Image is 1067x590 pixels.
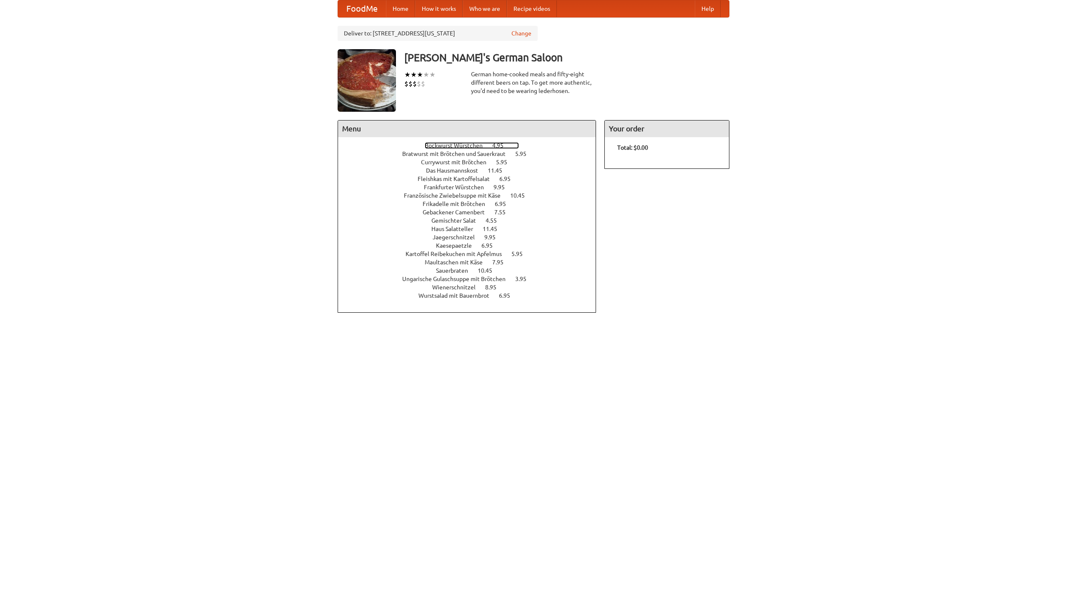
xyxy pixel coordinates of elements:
[406,251,510,257] span: Kartoffel Reibekuchen mit Apfelmus
[483,226,506,232] span: 11.45
[695,0,721,17] a: Help
[431,217,512,224] a: Gemischter Salat 4.55
[424,184,492,191] span: Frankfurter Würstchen
[431,226,481,232] span: Haus Salatteller
[431,226,513,232] a: Haus Salatteller 11.45
[404,70,411,79] li: ★
[423,209,521,216] a: Gebackener Camenbert 7.55
[492,142,512,149] span: 4.95
[436,267,508,274] a: Sauerbraten 10.45
[511,29,531,38] a: Change
[605,121,729,137] h4: Your order
[510,192,533,199] span: 10.45
[418,176,498,182] span: Fleishkas mit Kartoffelsalat
[417,70,423,79] li: ★
[515,151,535,157] span: 5.95
[425,259,519,266] a: Maultaschen mit Käse 7.95
[421,159,495,166] span: Currywurst mit Brötchen
[402,151,514,157] span: Bratwurst mit Brötchen und Sauerkraut
[486,217,505,224] span: 4.55
[423,70,429,79] li: ★
[424,184,520,191] a: Frankfurter Würstchen 9.95
[404,192,509,199] span: Französische Zwiebelsuppe mit Käse
[338,49,396,112] img: angular.jpg
[436,242,508,249] a: Kaesepaetzle 6.95
[436,242,480,249] span: Kaesepaetzle
[515,276,535,282] span: 3.95
[495,201,514,207] span: 6.95
[404,79,408,88] li: $
[338,0,386,17] a: FoodMe
[463,0,507,17] a: Who we are
[484,234,504,241] span: 9.95
[507,0,557,17] a: Recipe videos
[421,79,425,88] li: $
[493,184,513,191] span: 9.95
[485,284,505,291] span: 8.95
[406,251,538,257] a: Kartoffel Reibekuchen mit Apfelmus 5.95
[431,217,484,224] span: Gemischter Salat
[499,176,519,182] span: 6.95
[426,167,486,174] span: Das Hausmannskost
[404,192,540,199] a: Französische Zwiebelsuppe mit Käse 10.45
[402,276,542,282] a: Ungarische Gulaschsuppe mit Brötchen 3.95
[408,79,413,88] li: $
[423,209,493,216] span: Gebackener Camenbert
[433,234,511,241] a: Jaegerschnitzel 9.95
[413,79,417,88] li: $
[433,234,483,241] span: Jaegerschnitzel
[488,167,511,174] span: 11.45
[338,26,538,41] div: Deliver to: [STREET_ADDRESS][US_STATE]
[496,159,516,166] span: 5.95
[511,251,531,257] span: 5.95
[478,267,501,274] span: 10.45
[492,259,512,266] span: 7.95
[418,292,498,299] span: Wurstsalad mit Bauernbrot
[418,292,526,299] a: Wurstsalad mit Bauernbrot 6.95
[499,292,518,299] span: 6.95
[617,144,648,151] b: Total: $0.00
[436,267,476,274] span: Sauerbraten
[423,201,521,207] a: Frikadelle mit Brötchen 6.95
[471,70,596,95] div: German home-cooked meals and fifty-eight different beers on tap. To get more authentic, you'd nee...
[425,259,491,266] span: Maultaschen mit Käse
[402,276,514,282] span: Ungarische Gulaschsuppe mit Brötchen
[429,70,436,79] li: ★
[402,151,542,157] a: Bratwurst mit Brötchen und Sauerkraut 5.95
[432,284,512,291] a: Wienerschnitzel 8.95
[421,159,523,166] a: Currywurst mit Brötchen 5.95
[432,284,484,291] span: Wienerschnitzel
[404,49,729,66] h3: [PERSON_NAME]'s German Saloon
[418,176,526,182] a: Fleishkas mit Kartoffelsalat 6.95
[338,121,596,137] h4: Menu
[481,242,501,249] span: 6.95
[423,201,493,207] span: Frikadelle mit Brötchen
[425,142,491,149] span: Bockwurst Würstchen
[425,142,519,149] a: Bockwurst Würstchen 4.95
[411,70,417,79] li: ★
[386,0,415,17] a: Home
[426,167,518,174] a: Das Hausmannskost 11.45
[417,79,421,88] li: $
[415,0,463,17] a: How it works
[494,209,514,216] span: 7.55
